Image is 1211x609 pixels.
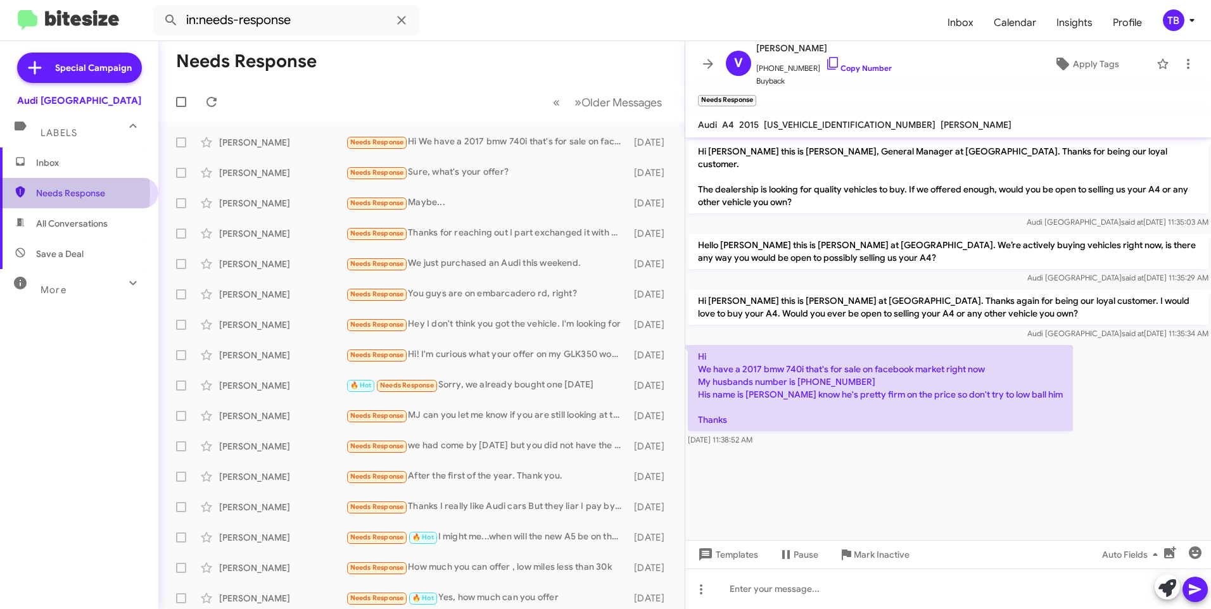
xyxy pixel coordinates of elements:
[55,61,132,74] span: Special Campaign
[628,349,675,361] div: [DATE]
[346,591,628,605] div: Yes, how much can you offer
[350,260,404,268] span: Needs Response
[350,533,404,541] span: Needs Response
[698,119,717,130] span: Audi
[722,119,734,130] span: A4
[219,531,346,544] div: [PERSON_NAME]
[688,140,1208,213] p: Hi [PERSON_NAME] this is [PERSON_NAME], General Manager at [GEOGRAPHIC_DATA]. Thanks for being ou...
[412,533,434,541] span: 🔥 Hot
[346,439,628,453] div: we had come by [DATE] but you did not have the new Q8 audi [PERSON_NAME] wanted. if you want to s...
[628,501,675,513] div: [DATE]
[628,470,675,483] div: [DATE]
[346,378,628,392] div: Sorry, we already bought one [DATE]
[628,136,675,149] div: [DATE]
[350,411,404,420] span: Needs Response
[219,592,346,605] div: [PERSON_NAME]
[768,543,828,566] button: Pause
[350,199,404,207] span: Needs Response
[628,166,675,179] div: [DATE]
[36,156,144,169] span: Inbox
[153,5,419,35] input: Search
[628,592,675,605] div: [DATE]
[346,317,628,332] div: Hey I don't think you got the vehicle. I'm looking for
[685,543,768,566] button: Templates
[628,379,675,392] div: [DATE]
[688,435,752,444] span: [DATE] 11:38:52 AM
[219,318,346,331] div: [PERSON_NAME]
[346,469,628,484] div: After the first of the year. Thank you.
[1027,273,1208,282] span: Audi [GEOGRAPHIC_DATA] [DATE] 11:35:29 AM
[219,349,346,361] div: [PERSON_NAME]
[219,197,346,210] div: [PERSON_NAME]
[219,470,346,483] div: [PERSON_NAME]
[219,227,346,240] div: [PERSON_NAME]
[350,290,404,298] span: Needs Response
[1163,9,1184,31] div: TB
[219,562,346,574] div: [PERSON_NAME]
[346,348,628,362] div: Hi! I'm curious what your offer on my GLK350 would be? Happy holidays to you!
[219,440,346,453] div: [PERSON_NAME]
[36,248,84,260] span: Save a Deal
[350,168,404,177] span: Needs Response
[346,560,628,575] div: How much you can offer , low miles less than 30k
[412,594,434,602] span: 🔥 Hot
[695,543,758,566] span: Templates
[764,119,935,130] span: [US_VEHICLE_IDENTIFICATION_NUMBER]
[1027,329,1208,338] span: Audi [GEOGRAPHIC_DATA] [DATE] 11:35:34 AM
[698,95,756,106] small: Needs Response
[854,543,910,566] span: Mark Inactive
[937,4,984,41] a: Inbox
[219,410,346,422] div: [PERSON_NAME]
[176,51,317,72] h1: Needs Response
[794,543,818,566] span: Pause
[628,288,675,301] div: [DATE]
[346,287,628,301] div: You guys are on embarcadero rd, right?
[346,256,628,271] div: We just purchased an Audi this weekend.
[350,503,404,511] span: Needs Response
[350,563,404,572] span: Needs Response
[17,53,142,83] a: Special Campaign
[628,197,675,210] div: [DATE]
[380,381,434,389] span: Needs Response
[1152,9,1197,31] button: TB
[688,345,1073,431] p: Hi We have a 2017 bmw 740i that's for sale on facebook market right now My husbands number is [PH...
[553,94,560,110] span: «
[350,229,404,237] span: Needs Response
[346,135,628,149] div: Hi We have a 2017 bmw 740i that's for sale on facebook market right now My husbands number is [PH...
[219,136,346,149] div: [PERSON_NAME]
[734,53,743,73] span: V
[1073,53,1119,75] span: Apply Tags
[756,75,892,87] span: Buyback
[346,499,628,514] div: Thanks I really like Audi cars But they liar I pay by USD. But they give me spare tire Made in [G...
[346,226,628,241] div: Thanks for reaching out I part exchanged it with Porsche Marin
[688,289,1208,325] p: Hi [PERSON_NAME] this is [PERSON_NAME] at [GEOGRAPHIC_DATA]. Thanks again for being our loyal cus...
[739,119,759,130] span: 2015
[41,284,67,296] span: More
[628,531,675,544] div: [DATE]
[1046,4,1103,41] a: Insights
[36,187,144,199] span: Needs Response
[574,94,581,110] span: »
[219,166,346,179] div: [PERSON_NAME]
[545,89,567,115] button: Previous
[350,351,404,359] span: Needs Response
[628,227,675,240] div: [DATE]
[1122,329,1144,338] span: said at
[1092,543,1173,566] button: Auto Fields
[567,89,669,115] button: Next
[756,41,892,56] span: [PERSON_NAME]
[941,119,1011,130] span: [PERSON_NAME]
[1121,217,1143,227] span: said at
[756,56,892,75] span: [PHONE_NUMBER]
[350,442,404,450] span: Needs Response
[219,258,346,270] div: [PERSON_NAME]
[350,138,404,146] span: Needs Response
[36,217,108,230] span: All Conversations
[346,165,628,180] div: Sure, what's your offer?
[825,63,892,73] a: Copy Number
[219,288,346,301] div: [PERSON_NAME]
[581,96,662,110] span: Older Messages
[628,562,675,574] div: [DATE]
